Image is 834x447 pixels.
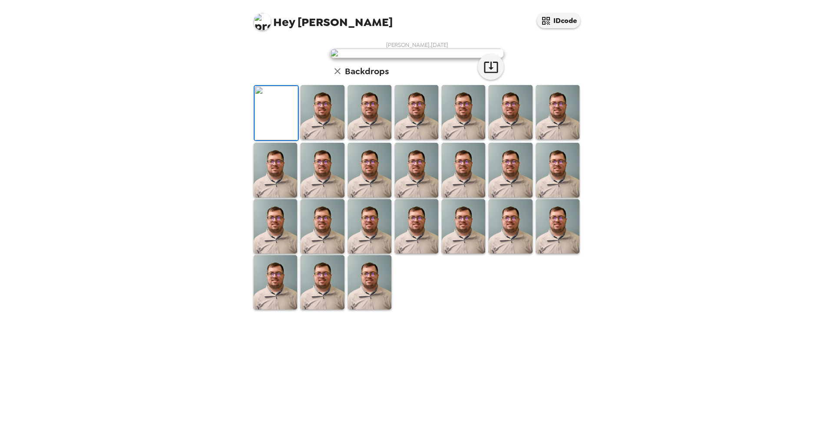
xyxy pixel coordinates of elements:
[330,49,504,58] img: user
[537,13,580,28] button: IDcode
[254,13,271,30] img: profile pic
[345,64,389,78] h6: Backdrops
[255,86,298,140] img: Original
[254,9,393,28] span: [PERSON_NAME]
[386,41,448,49] span: [PERSON_NAME] , [DATE]
[273,14,295,30] span: Hey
